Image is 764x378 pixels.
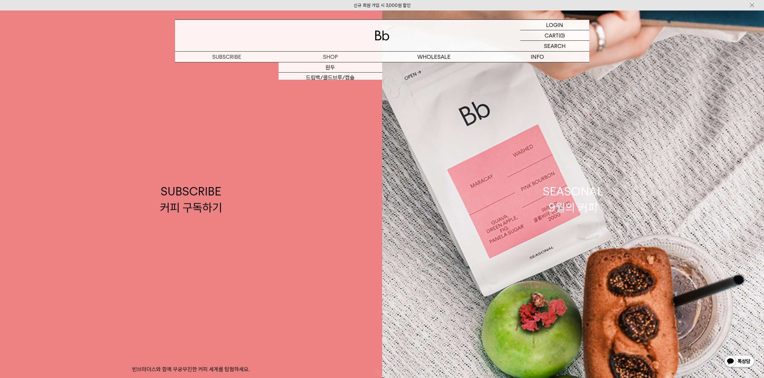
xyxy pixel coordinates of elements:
[279,73,382,83] a: 드립백/콜드브루/캡슐
[354,3,411,8] a: 신규 회원 가입 시 3,000원 할인
[382,52,486,62] p: WHOLESALE
[559,30,565,40] p: (0)
[544,41,566,51] p: SEARCH
[724,355,755,369] img: 카카오톡 채널 1:1 채팅 버튼
[520,30,589,41] a: CART (0)
[279,52,382,62] a: SHOP
[279,62,382,73] a: 원두
[175,52,279,62] a: SUBSCRIBE
[375,31,389,40] img: 로고
[545,30,559,40] p: CART
[546,20,563,30] p: LOGIN
[520,20,589,30] a: LOGIN
[160,183,222,215] div: SUBSCRIBE 커피 구독하기
[486,52,589,62] p: INFO
[543,183,603,215] div: SEASONAL 9월의 커피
